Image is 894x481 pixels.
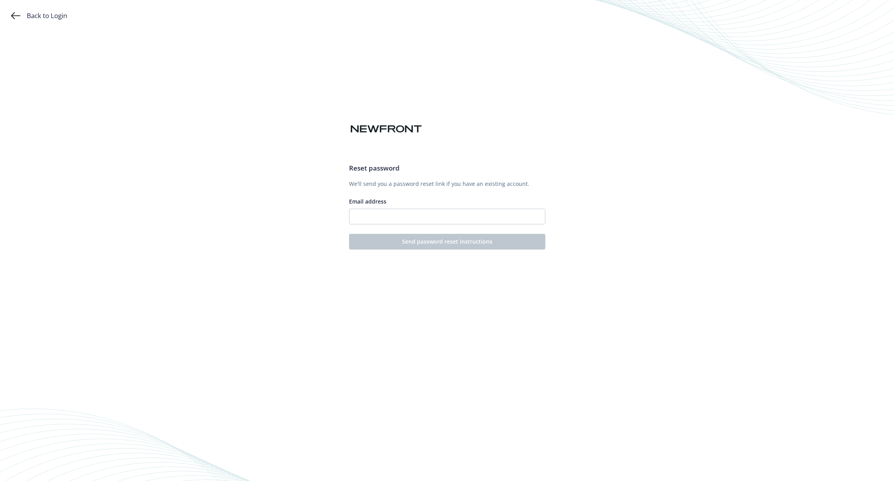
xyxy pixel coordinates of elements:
span: Send password reset instructions [402,238,492,245]
img: Newfront logo [349,122,423,136]
button: Send password reset instructions [349,234,545,250]
h3: Reset password [349,163,545,173]
a: Back to Login [11,11,67,20]
p: We'll send you a password reset link if you have an existing account. [349,180,545,188]
span: Email address [349,198,386,205]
